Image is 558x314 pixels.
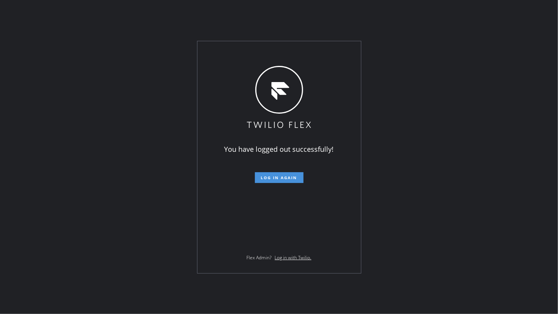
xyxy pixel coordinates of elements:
span: You have logged out successfully! [224,144,334,154]
span: Flex Admin? [247,254,272,261]
span: Log in again [261,175,297,180]
button: Log in again [255,172,303,183]
a: Log in with Twilio. [275,254,312,261]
